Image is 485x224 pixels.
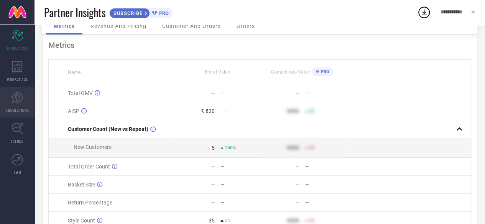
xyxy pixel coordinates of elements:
span: Style Count [68,217,95,224]
div: — [221,90,260,96]
span: New Customers [74,144,112,150]
div: — [211,181,215,188]
span: 50 [309,218,314,223]
span: Customer Count (New vs Repeat) [68,126,148,132]
a: SUBSCRIBEPRO [109,6,173,18]
span: PRO [319,69,329,74]
div: — [295,90,299,96]
div: — [211,164,215,170]
span: Partner Insights [44,5,105,20]
div: — [221,200,260,205]
span: 150% [225,145,236,150]
span: 0% [225,218,231,223]
div: — [295,181,299,188]
span: Competitors Value [271,69,310,75]
span: Name [68,70,81,75]
span: SCORECARDS [6,45,29,51]
div: — [305,182,344,187]
div: ₹ 820 [201,108,215,114]
div: — [305,164,344,169]
span: Basket Size [68,181,95,188]
span: TRENDS [11,138,24,144]
span: Others [237,23,255,29]
span: Total GMV [68,90,93,96]
span: 50 [309,108,314,114]
div: 9999 [287,108,299,114]
div: — [211,199,215,206]
div: — [221,182,260,187]
span: Total Order Count [68,164,110,170]
span: PRO [157,10,169,16]
div: 35 [209,217,215,224]
div: — [211,90,215,96]
span: — [225,108,228,114]
div: — [221,164,260,169]
div: 9999 [287,217,299,224]
span: AISP [68,108,79,114]
div: — [305,90,344,96]
div: — [295,199,299,206]
span: WORKSPACE [7,76,28,82]
span: Revenue And Pricing [90,23,146,29]
div: Open download list [417,5,431,19]
div: 9999 [287,145,299,151]
span: 50 [309,145,314,150]
div: — [305,200,344,205]
span: SUGGESTIONS [6,107,29,113]
span: Customer And Orders [162,23,221,29]
span: SUBSCRIBE [110,10,145,16]
span: Metrics [54,23,75,29]
span: FWD [14,169,21,175]
div: Metrics [48,41,471,50]
span: Return Percentage [68,199,112,206]
div: — [295,164,299,170]
span: Brand Value [205,69,230,75]
div: 5 [212,145,215,151]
